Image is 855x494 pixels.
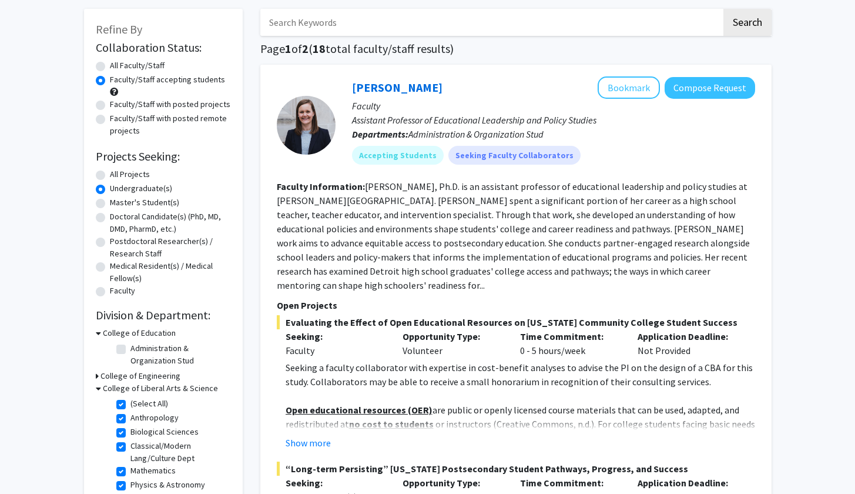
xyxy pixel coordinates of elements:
p: Assistant Professor of Educational Leadership and Policy Studies [352,113,755,127]
b: Departments: [352,128,408,140]
h2: Division & Department: [96,308,231,322]
div: Volunteer [394,329,511,358]
p: Open Projects [277,298,755,312]
fg-read-more: [PERSON_NAME], Ph.D. is an assistant professor of educational leadership and policy studies at [P... [277,181,750,291]
p: Seeking a faculty collaborator with expertise in cost-benefit analyses to advise the PI on the de... [286,361,755,389]
label: Medical Resident(s) / Medical Fellow(s) [110,260,231,285]
label: Faculty [110,285,135,297]
label: All Faculty/Staff [110,59,165,72]
div: Faculty [286,343,385,358]
p: Faculty [352,99,755,113]
div: Not Provided [629,329,746,358]
p: Opportunity Type: [403,329,502,343]
label: Doctoral Candidate(s) (PhD, MD, DMD, PharmD, etc.) [110,211,231,235]
p: Opportunity Type: [403,476,502,490]
label: Faculty/Staff with posted projects [110,98,230,111]
button: Add Stacey Brockman to Bookmarks [598,76,660,99]
p: Application Deadline: [638,476,737,490]
label: (Select All) [130,398,168,410]
b: Faculty Information: [277,181,365,192]
label: Physics & Astronomy [130,479,205,491]
label: Undergraduate(s) [110,182,172,195]
iframe: Chat [9,441,50,485]
button: Search [723,9,772,36]
mat-chip: Seeking Faculty Collaborators [448,146,581,165]
button: Show more [286,436,331,450]
label: Mathematics [130,465,176,477]
h3: College of Liberal Arts & Science [103,382,218,395]
p: Seeking: [286,329,385,343]
p: Application Deadline: [638,329,737,343]
a: [PERSON_NAME] [352,80,442,95]
label: Classical/Modern Lang/Culture Dept [130,440,228,465]
h3: College of Engineering [100,370,180,382]
mat-chip: Accepting Students [352,146,444,165]
button: Compose Request to Stacey Brockman [665,77,755,99]
input: Search Keywords [260,9,722,36]
label: Anthropology [130,412,179,424]
p: Time Commitment: [520,476,620,490]
label: Postdoctoral Researcher(s) / Research Staff [110,235,231,260]
span: Administration & Organization Stud [408,128,544,140]
label: All Projects [110,168,150,181]
h1: Page of ( total faculty/staff results) [260,42,772,56]
h2: Collaboration Status: [96,41,231,55]
label: Master's Student(s) [110,196,179,209]
label: Faculty/Staff accepting students [110,74,225,86]
span: 18 [313,41,326,56]
label: Faculty/Staff with posted remote projects [110,112,231,137]
div: 0 - 5 hours/week [511,329,629,358]
p: Time Commitment: [520,329,620,343]
p: Seeking: [286,476,385,490]
u: Open educational resources (OER) [286,404,432,416]
label: Administration & Organization Stud [130,342,228,367]
span: 2 [302,41,309,56]
span: “Long-term Persisting” [US_STATE] Postsecondary Student Pathways, Progress, and Success [277,462,755,476]
u: no cost to students [349,418,434,430]
span: Refine By [96,22,142,36]
label: Biological Sciences [130,426,199,438]
h3: College of Education [103,327,176,339]
span: 1 [285,41,291,56]
h2: Projects Seeking: [96,149,231,163]
span: Evaluating the Effect of Open Educational Resources on [US_STATE] Community College Student Success [277,315,755,329]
